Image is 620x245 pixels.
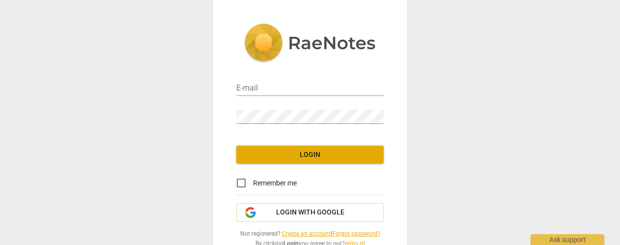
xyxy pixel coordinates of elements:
button: Login with Google [236,203,384,222]
span: Login with Google [276,208,344,217]
span: Login [244,150,376,160]
span: Remember me [253,178,297,188]
img: 5ac2273c67554f335776073100b6d88f.svg [244,24,376,64]
a: Create an account [282,230,331,237]
a: Forgot password? [332,230,380,237]
div: Ask support [531,234,604,245]
span: Not registered? | [236,230,384,238]
button: Login [236,146,384,163]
